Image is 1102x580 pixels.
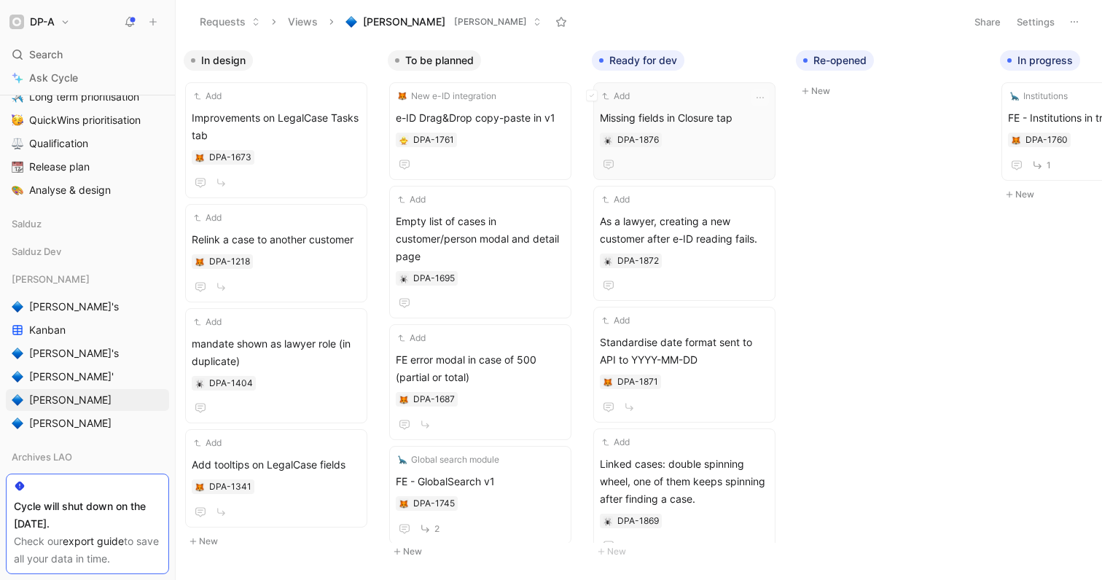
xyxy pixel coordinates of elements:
h1: DP-A [30,15,55,28]
span: [PERSON_NAME] [454,15,527,29]
span: [PERSON_NAME]' [29,369,114,384]
img: 🦊 [1012,136,1020,145]
div: DPA-1869 [617,514,659,528]
button: 🦊New e-ID integration [396,89,499,103]
button: Add [600,89,632,103]
button: 🎨 [9,181,26,199]
button: 🦊 [603,377,613,387]
span: As a lawyer, creating a new customer after e-ID reading fails. [600,213,769,248]
button: 🦕Global search module [396,452,501,467]
span: Search [29,46,63,63]
div: Cycle will shut down on the [DATE]. [14,498,161,533]
div: DPA-1341 [209,479,251,494]
img: 🔷 [12,394,23,406]
div: DPA-1745 [413,496,455,511]
div: DPA-1760 [1025,133,1068,147]
img: 🦕 [1010,92,1019,101]
span: Long term prioritisation [29,90,139,104]
button: Views [281,11,324,33]
div: Check our to save all your data in time. [14,533,161,568]
span: Ask Cycle [29,69,78,87]
span: e-ID Drag&Drop copy-paste in v1 [396,109,565,127]
img: 🦊 [195,154,204,162]
span: In design [201,53,246,68]
img: 🦊 [399,500,408,509]
a: 🎨Analyse & design [6,179,169,201]
span: Linked cases: double spinning wheel, one of them keeps spinning after finding a case. [600,455,769,508]
button: Add [192,211,224,225]
span: [PERSON_NAME] [29,416,112,431]
button: Add [192,315,224,329]
img: 🥳 [12,114,23,126]
span: QuickWins prioritisation [29,113,141,128]
img: ⚖️ [12,138,23,149]
span: Qualification [29,136,88,151]
img: 🦕 [398,455,407,464]
button: 🕷️ [603,516,613,526]
a: AddRelink a case to another customer [185,204,367,302]
a: AddEmpty list of cases in customer/person modal and detail page [389,186,571,318]
span: [PERSON_NAME]'s [29,299,119,314]
button: 1 [1028,156,1054,174]
div: 🕷️ [399,273,409,283]
button: ⚖️ [9,135,26,152]
img: 🔷 [12,301,23,313]
button: Add [600,192,632,207]
button: New [592,543,784,560]
div: Archives LAO [6,446,169,468]
img: 🐥 [399,136,408,145]
button: 🔷 [9,345,26,362]
span: New e-ID integration [411,89,496,103]
button: 🦕Institutions [1008,89,1070,103]
img: 🦊 [195,483,204,492]
img: 🕷️ [603,517,612,526]
div: DPA-1872 [617,254,659,268]
a: export guide [63,535,124,547]
div: 🦊 [399,498,409,509]
div: In designNew [178,44,382,557]
span: Salduz [12,216,42,231]
img: 🦊 [398,92,407,101]
button: 🦊 [1011,135,1021,145]
span: mandate shown as lawyer role (in duplicate) [192,335,361,370]
div: [PERSON_NAME] [6,268,169,290]
div: DPA-1876 [617,133,659,147]
span: [PERSON_NAME] [12,272,90,286]
img: 🔷 [12,348,23,359]
button: 🔷 [9,391,26,409]
div: DPA-1761 [413,133,454,147]
span: Ready for dev [609,53,677,68]
div: [PERSON_NAME]🔷[PERSON_NAME]'sKanban🔷[PERSON_NAME]'s🔷[PERSON_NAME]'🔷[PERSON_NAME]🔷[PERSON_NAME] [6,268,169,434]
button: 🔷[PERSON_NAME][PERSON_NAME] [339,11,548,33]
div: Ready for devNew [586,44,790,568]
span: [PERSON_NAME] [363,15,445,29]
button: 🕷️ [195,378,205,388]
a: 🥳QuickWins prioritisation [6,109,169,131]
img: 🦊 [603,378,612,387]
a: 🦊New e-ID integratione-ID Drag&Drop copy-paste in v1 [389,82,571,180]
button: In progress [1000,50,1080,71]
div: Search [6,44,169,66]
img: 🦊 [399,396,408,404]
span: Missing fields in Closure tap [600,109,769,127]
img: ✈️ [12,91,23,103]
img: 📆 [12,161,23,173]
div: DPA-1687 [413,392,455,407]
a: 🔷[PERSON_NAME]'s [6,342,169,364]
a: ⚖️Qualification [6,133,169,154]
span: Add tooltips on LegalCase fields [192,456,361,474]
div: DPA-1404 [209,376,253,391]
span: FE - GlobalSearch v1 [396,473,565,490]
div: 🦊 [399,394,409,404]
span: Empty list of cases in customer/person modal and detail page [396,213,565,265]
button: Add [396,192,428,207]
span: Release plan [29,160,90,174]
div: DPA-1695 [413,271,455,286]
a: Ask Cycle [6,67,169,89]
button: 🥳 [9,111,26,129]
button: 🕷️ [603,135,613,145]
a: Addmandate shown as lawyer role (in duplicate) [185,308,367,423]
span: Global search module [411,452,499,467]
button: 2 [416,520,442,538]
